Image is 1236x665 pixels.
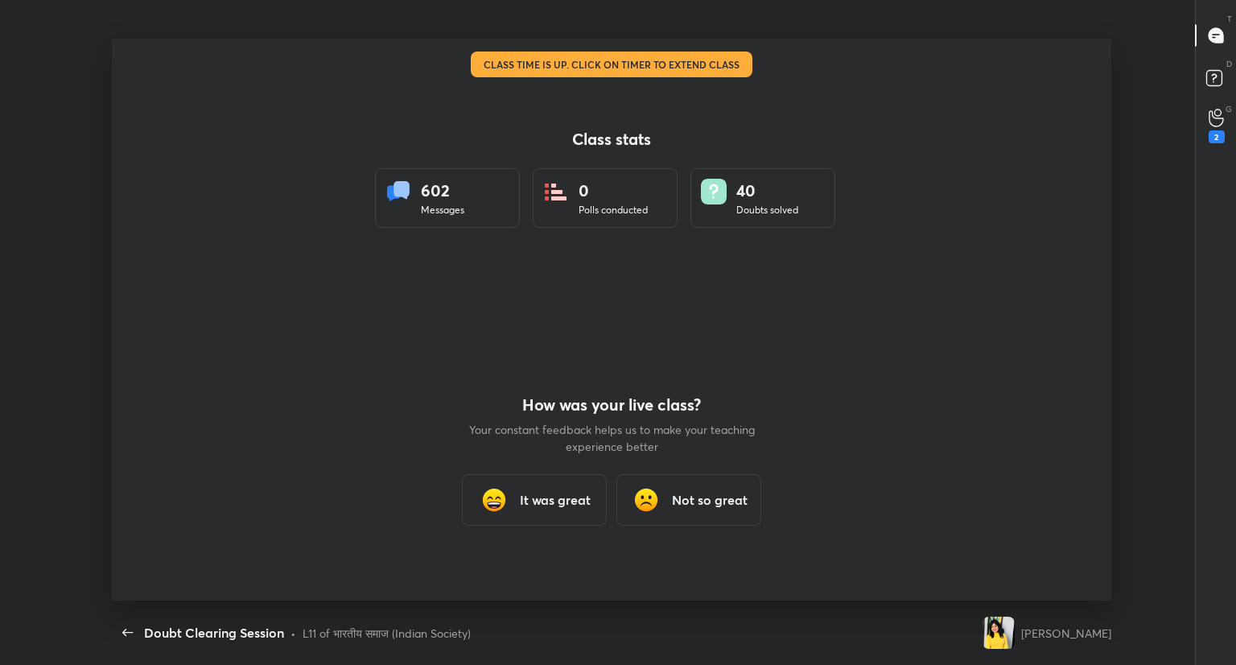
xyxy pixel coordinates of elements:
div: 2 [1209,130,1225,143]
div: Messages [421,203,464,217]
p: T [1227,13,1232,25]
div: 0 [579,179,648,203]
img: grinning_face_with_smiling_eyes_cmp.gif [478,484,510,516]
div: Doubts solved [736,203,798,217]
img: statsPoll.b571884d.svg [543,179,569,204]
div: 40 [736,179,798,203]
div: L11 of भारतीय समाज (Indian Society) [303,625,471,642]
h3: Not so great [672,490,748,510]
h4: Class stats [375,130,848,149]
h3: It was great [520,490,591,510]
img: statsMessages.856aad98.svg [385,179,411,204]
p: Your constant feedback helps us to make your teaching experience better [467,421,756,455]
img: b7ff81f82511446cb470fc7d5bf18fca.jpg [983,617,1015,649]
div: • [290,625,296,642]
p: G [1226,103,1232,115]
div: [PERSON_NAME] [1021,625,1111,642]
h4: How was your live class? [467,395,756,415]
div: Polls conducted [579,203,648,217]
img: doubts.8a449be9.svg [701,179,727,204]
div: 602 [421,179,464,203]
p: D [1226,58,1232,70]
img: frowning_face_cmp.gif [630,484,662,516]
div: Doubt Clearing Session [144,623,284,642]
